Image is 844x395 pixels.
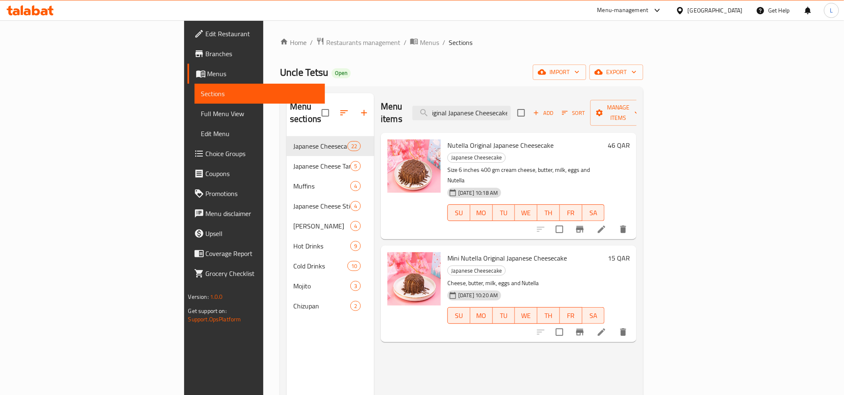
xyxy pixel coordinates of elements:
span: 5 [351,162,360,170]
div: [GEOGRAPHIC_DATA] [688,6,743,15]
a: Menus [410,37,439,48]
div: Mojito3 [287,276,374,296]
a: Branches [187,44,325,64]
span: TH [541,207,557,219]
div: Japanese Cheese Sticks4 [287,196,374,216]
h6: 15 QAR [608,252,630,264]
span: Japanese Cheesecake [293,141,347,151]
button: Branch-specific-item [570,219,590,239]
button: MO [470,204,493,221]
span: Chizupan [293,301,350,311]
div: items [350,201,361,211]
span: WE [518,310,534,322]
button: FR [560,204,582,221]
span: Hot Drinks [293,241,350,251]
span: 4 [351,222,360,230]
span: Edit Menu [201,129,318,139]
img: Nutella Original Japanese Cheesecake [387,139,441,193]
span: Japanese Cheesecake [448,266,505,276]
button: SA [582,204,605,221]
div: Japanese Cheesecake [447,266,506,276]
span: FR [563,207,579,219]
button: Add [530,107,557,119]
span: SU [451,310,467,322]
a: Support.OpsPlatform [188,314,241,325]
a: Edit menu item [597,327,607,337]
span: Promotions [206,189,318,199]
span: Nutella Original Japanese Cheesecake [447,139,554,152]
button: WE [515,307,537,324]
button: export [589,65,643,80]
span: Select all sections [317,104,334,122]
div: Hot Drinks9 [287,236,374,256]
span: 4 [351,182,360,190]
span: Edit Restaurant [206,29,318,39]
span: 1.0.0 [210,291,223,302]
button: SU [447,204,470,221]
button: MO [470,307,493,324]
span: FR [563,310,579,322]
span: Version: [188,291,209,302]
span: Open [332,70,351,77]
span: export [596,67,637,77]
span: Coverage Report [206,248,318,258]
span: Sort sections [334,103,354,123]
span: 22 [348,142,360,150]
li: / [442,37,445,47]
a: Upsell [187,224,325,243]
div: items [347,261,361,271]
span: Full Menu View [201,109,318,119]
span: MO [474,310,489,322]
a: Grocery Checklist [187,263,325,283]
div: items [350,241,361,251]
span: Grocery Checklist [206,268,318,278]
span: Sort [562,108,585,118]
div: [PERSON_NAME]4 [287,216,374,236]
span: Get support on: [188,306,227,316]
span: WE [518,207,534,219]
a: Choice Groups [187,144,325,164]
span: TU [496,310,512,322]
div: Muffins4 [287,176,374,196]
span: Select to update [551,323,568,341]
button: TH [537,307,560,324]
div: items [350,301,361,311]
a: Sections [195,84,325,104]
button: import [533,65,586,80]
span: MO [474,207,489,219]
span: Select section [512,104,530,122]
span: Coupons [206,169,318,179]
a: Restaurants management [316,37,400,48]
p: Cheese, butter, milk, eggs and Nutella [447,278,604,288]
span: Add [532,108,554,118]
a: Edit Restaurant [187,24,325,44]
span: Menus [207,69,318,79]
div: Mojito [293,281,350,291]
button: SA [582,307,605,324]
button: TU [493,204,515,221]
button: delete [613,219,633,239]
span: SU [451,207,467,219]
button: TH [537,204,560,221]
a: Menus [187,64,325,84]
span: Upsell [206,229,318,238]
span: Muffins [293,181,350,191]
a: Coupons [187,164,325,184]
button: Add section [354,103,374,123]
nav: breadcrumb [280,37,643,48]
div: Japanese Cheese Tarts5 [287,156,374,176]
span: Sections [449,37,472,47]
span: 4 [351,202,360,210]
button: SU [447,307,470,324]
nav: Menu sections [287,133,374,319]
a: Full Menu View [195,104,325,124]
a: Menu disclaimer [187,204,325,224]
input: search [412,106,511,120]
a: Promotions [187,184,325,204]
div: Japanese Cheesecake22 [287,136,374,156]
a: Edit Menu [195,124,325,144]
span: import [539,67,579,77]
span: 2 [351,302,360,310]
